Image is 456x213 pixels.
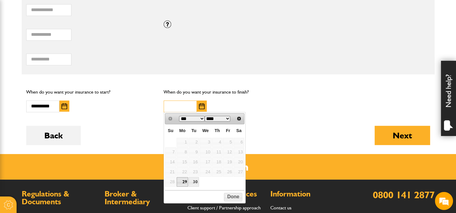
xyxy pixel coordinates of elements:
input: Enter your email address [8,73,110,87]
span: Tuesday [191,128,197,133]
img: Choose date [61,103,67,109]
p: When do you want your insurance to start? [26,88,155,96]
h2: Information [270,190,347,198]
span: Wednesday [202,128,209,133]
textarea: Type your message and hit 'Enter' [8,109,110,162]
span: Sunday [168,128,173,133]
div: Chat with us now [31,34,101,42]
em: Start Chat [82,167,109,175]
a: 29 [177,177,188,187]
div: Minimize live chat window [99,3,113,17]
h2: Broker & Intermediary [105,190,181,205]
button: Back [26,126,81,145]
a: 0800 141 2877 [373,189,435,201]
img: Choose date [199,103,205,109]
p: When do you want your insurance to finish? [164,88,292,96]
input: Enter your phone number [8,91,110,104]
span: Monday [179,128,186,133]
span: Thursday [215,128,220,133]
span: Friday [226,128,230,133]
a: 30 [189,177,199,187]
a: Contact us [270,205,291,211]
img: d_20077148190_company_1631870298795_20077148190 [10,33,25,42]
span: Next [237,116,241,121]
input: Enter your last name [8,56,110,69]
a: Next [235,114,244,123]
h2: Regulations & Documents [22,190,99,205]
span: Saturday [236,128,242,133]
div: Need help? [441,61,456,136]
button: Next [375,126,430,145]
button: Done [224,193,242,201]
a: Client support / Partnership approach [187,205,261,211]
